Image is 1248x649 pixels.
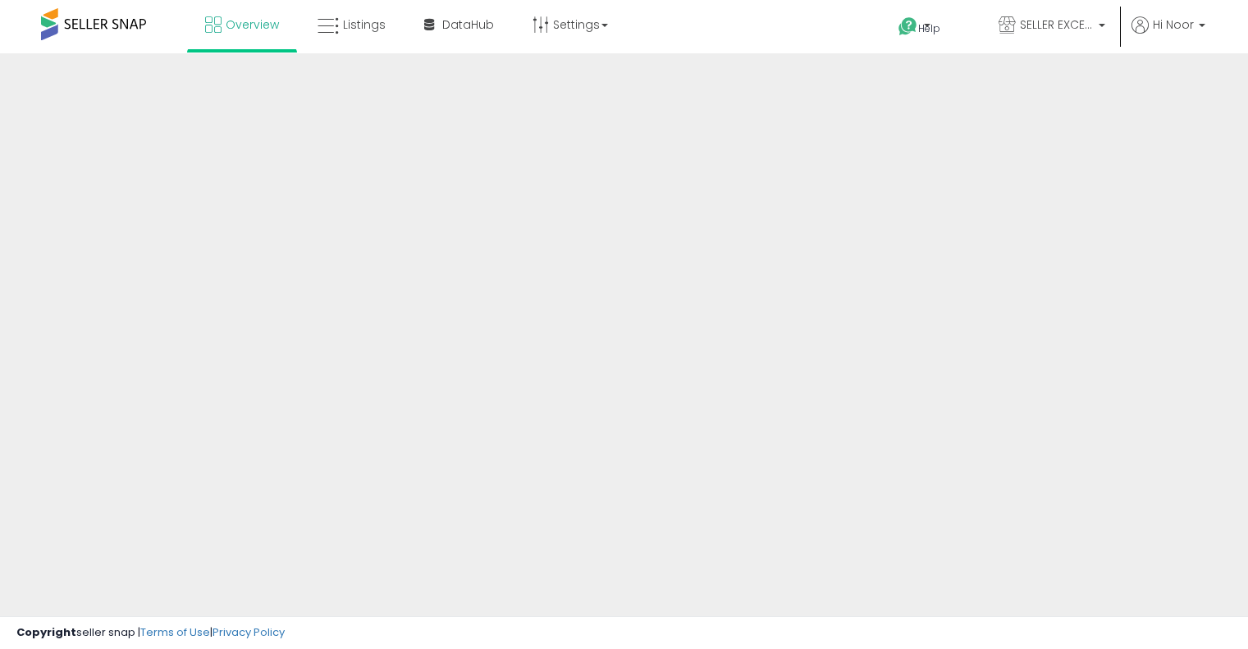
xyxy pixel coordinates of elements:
[442,16,494,33] span: DataHub
[140,624,210,640] a: Terms of Use
[16,624,76,640] strong: Copyright
[885,4,972,53] a: Help
[226,16,279,33] span: Overview
[1153,16,1194,33] span: Hi Noor
[898,16,918,37] i: Get Help
[16,625,285,641] div: seller snap | |
[213,624,285,640] a: Privacy Policy
[918,21,940,35] span: Help
[1131,16,1205,53] a: Hi Noor
[343,16,386,33] span: Listings
[1020,16,1094,33] span: SELLER EXCELLENCE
